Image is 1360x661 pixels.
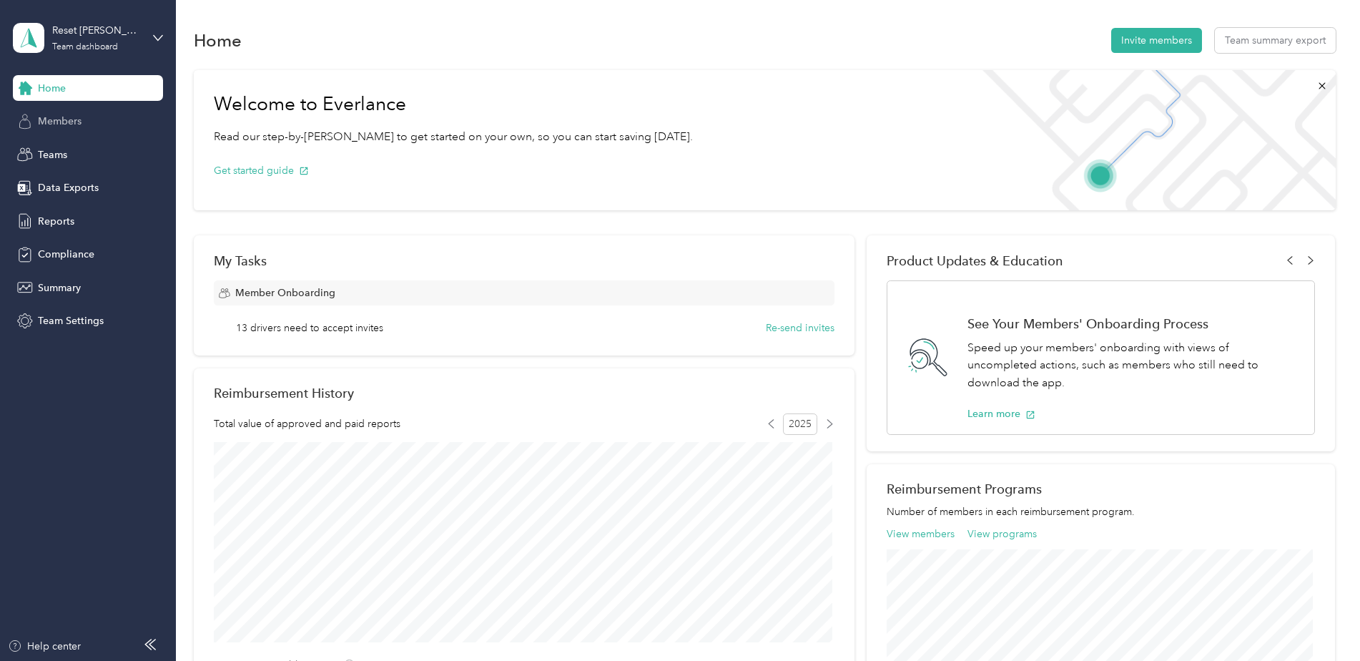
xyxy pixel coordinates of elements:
[52,23,142,38] div: Reset [PERSON_NAME] [PERSON_NAME]
[235,285,335,300] span: Member Onboarding
[783,413,817,435] span: 2025
[236,320,383,336] span: 13 drivers need to accept invites
[214,128,693,146] p: Read our step-by-[PERSON_NAME] to get started on your own, so you can start saving [DATE].
[887,253,1063,268] span: Product Updates & Education
[967,527,1037,542] button: View programs
[8,639,81,654] button: Help center
[214,386,354,401] h2: Reimbursement History
[214,416,400,431] span: Total value of approved and paid reports
[52,43,118,52] div: Team dashboard
[887,481,1315,496] h2: Reimbursement Programs
[38,214,74,229] span: Reports
[214,163,309,178] button: Get started guide
[194,33,242,48] h1: Home
[967,316,1299,331] h1: See Your Members' Onboarding Process
[967,406,1035,421] button: Learn more
[766,320,834,336] button: Re-send invites
[1280,581,1360,661] iframe: Everlance-gr Chat Button Frame
[214,93,693,116] h1: Welcome to Everlance
[38,81,66,96] span: Home
[968,70,1335,210] img: Welcome to everlance
[967,339,1299,392] p: Speed up your members' onboarding with views of uncompleted actions, such as members who still ne...
[38,147,67,162] span: Teams
[887,504,1315,519] p: Number of members in each reimbursement program.
[38,180,99,195] span: Data Exports
[214,253,834,268] div: My Tasks
[38,280,81,295] span: Summary
[38,247,94,262] span: Compliance
[38,313,104,328] span: Team Settings
[1215,28,1336,53] button: Team summary export
[887,527,955,542] button: View members
[1111,28,1202,53] button: Invite members
[38,114,82,129] span: Members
